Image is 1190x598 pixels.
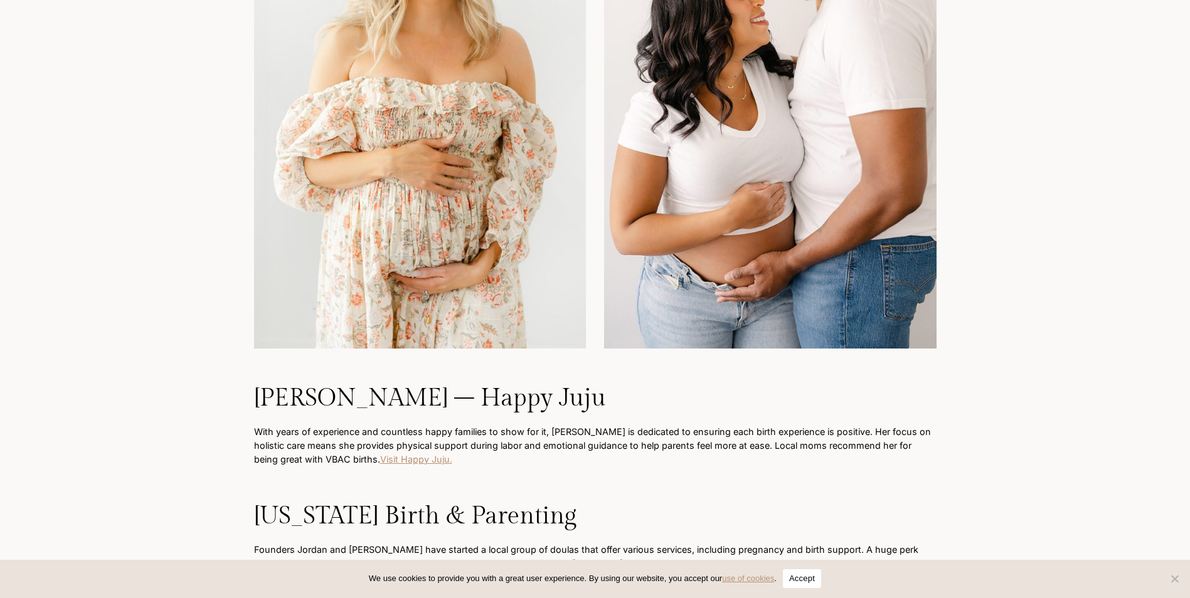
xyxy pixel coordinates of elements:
[254,384,937,413] h3: [PERSON_NAME] – Happy Juju
[369,572,777,585] span: We use cookies to provide you with a great user experience. By using our website, you accept our .
[783,569,821,588] button: Accept
[1168,572,1181,585] span: No
[722,574,774,583] a: use of cookies
[380,454,452,464] a: Visit Happy Juju.
[572,558,645,569] a: [US_STATE] Birth
[254,543,937,584] p: Founders Jordan and [PERSON_NAME] have started a local group of doulas that offer various service...
[254,502,937,531] h3: [US_STATE] Birth & Parenting
[254,425,937,466] p: With years of experience and countless happy families to show for it, [PERSON_NAME] is dedicated ...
